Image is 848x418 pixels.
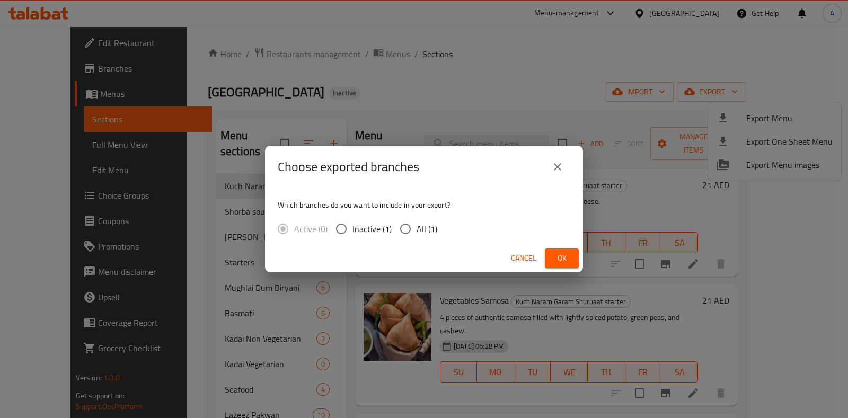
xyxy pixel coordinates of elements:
[553,252,570,265] span: Ok
[545,248,579,268] button: Ok
[278,158,419,175] h2: Choose exported branches
[294,223,328,235] span: Active (0)
[278,200,570,210] p: Which branches do you want to include in your export?
[417,223,437,235] span: All (1)
[352,223,392,235] span: Inactive (1)
[511,252,536,265] span: Cancel
[507,248,541,268] button: Cancel
[545,154,570,180] button: close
